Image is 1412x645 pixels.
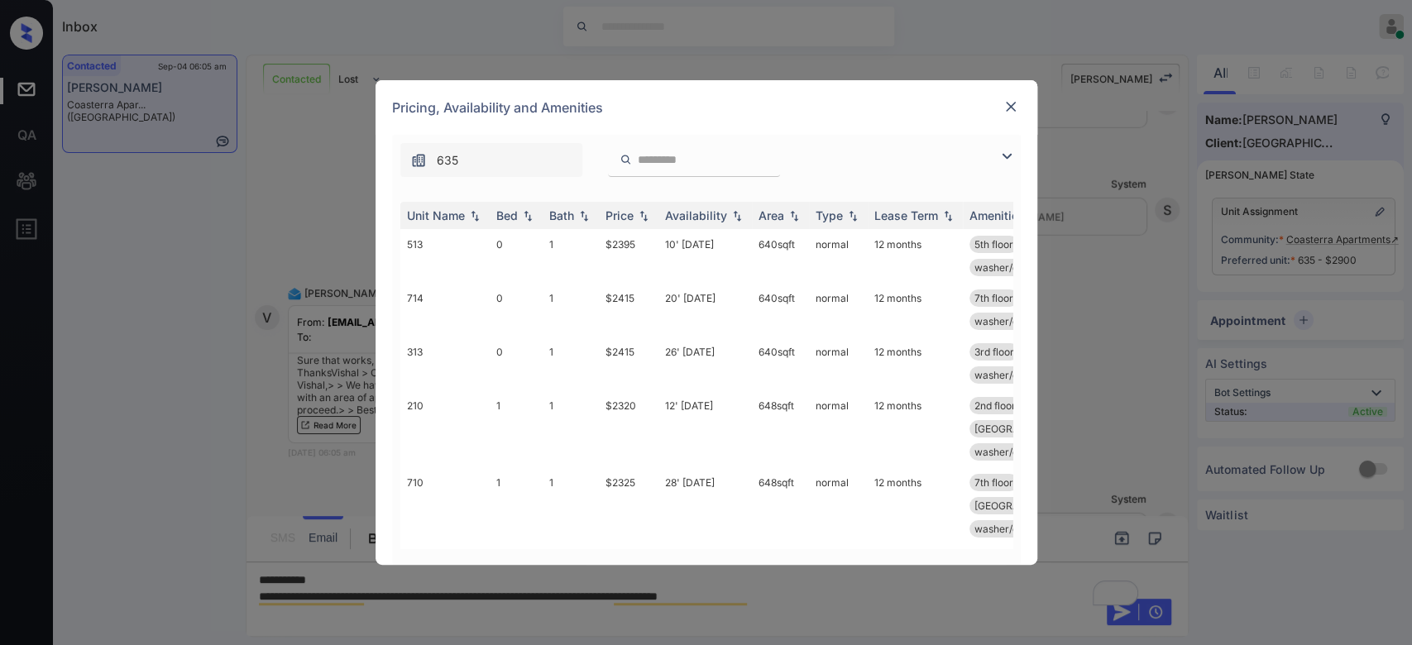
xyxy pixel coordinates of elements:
td: 12 months [868,283,963,337]
td: 640 sqft [752,229,809,283]
td: 12 months [868,337,963,390]
div: Availability [665,208,727,222]
div: Bed [496,208,518,222]
div: Bath [549,208,574,222]
td: 0 [490,283,543,337]
span: [GEOGRAPHIC_DATA] [974,499,1076,512]
span: 5th floor [974,238,1013,251]
span: 7th floor [974,476,1013,489]
td: 1 [490,390,543,467]
td: 648 sqft [752,467,809,544]
img: sorting [845,210,861,222]
td: 640 sqft [752,337,809,390]
td: 1 [543,544,599,621]
img: sorting [786,210,802,222]
td: $2395 [599,229,658,283]
td: 12 months [868,544,963,621]
td: normal [809,390,868,467]
div: Type [816,208,843,222]
td: 527 [400,544,490,621]
img: sorting [576,210,592,222]
img: icon-zuma [410,152,427,169]
td: $2415 [599,337,658,390]
div: Lease Term [874,208,938,222]
img: icon-zuma [620,152,632,167]
td: 12' [DATE] [658,390,752,467]
div: Area [759,208,784,222]
img: sorting [519,210,536,222]
img: sorting [729,210,745,222]
td: $2320 [599,390,658,467]
td: 710 [400,467,490,544]
img: sorting [940,210,956,222]
td: 0 [490,337,543,390]
td: 1 [543,229,599,283]
span: washer/dryer [974,369,1038,381]
td: 210 [400,390,490,467]
td: 513 [400,229,490,283]
span: 2nd floor [974,399,1016,412]
img: close [1003,98,1019,115]
td: 07' [DATE] [658,544,752,621]
td: 648 sqft [752,390,809,467]
span: washer/dryer [974,523,1038,535]
td: 28' [DATE] [658,467,752,544]
span: washer/dryer [974,315,1038,327]
td: 1 [543,467,599,544]
div: Amenities [969,208,1025,222]
td: 640 sqft [752,283,809,337]
td: normal [809,283,868,337]
td: $2400 [599,544,658,621]
td: 1 [490,544,543,621]
img: sorting [635,210,652,222]
td: normal [809,544,868,621]
td: $2325 [599,467,658,544]
td: normal [809,467,868,544]
td: 10' [DATE] [658,229,752,283]
td: $2415 [599,283,658,337]
td: 12 months [868,229,963,283]
td: 714 [400,283,490,337]
span: washer/dryer [974,446,1038,458]
span: 7th floor [974,292,1013,304]
td: 313 [400,337,490,390]
td: 1 [543,337,599,390]
img: icon-zuma [997,146,1017,166]
td: 1 [543,283,599,337]
td: 1 [543,390,599,467]
td: 26' [DATE] [658,337,752,390]
div: Unit Name [407,208,465,222]
td: normal [809,229,868,283]
span: [GEOGRAPHIC_DATA] [974,423,1076,435]
span: washer/dryer [974,261,1038,274]
td: 0 [490,229,543,283]
span: 3rd floor [974,346,1014,358]
td: 12 months [868,390,963,467]
div: Price [605,208,634,222]
td: 20' [DATE] [658,283,752,337]
img: sorting [467,210,483,222]
td: 1 [490,467,543,544]
td: 12 months [868,467,963,544]
td: 672 sqft [752,544,809,621]
td: normal [809,337,868,390]
span: 635 [437,151,458,170]
div: Pricing, Availability and Amenities [376,80,1037,135]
